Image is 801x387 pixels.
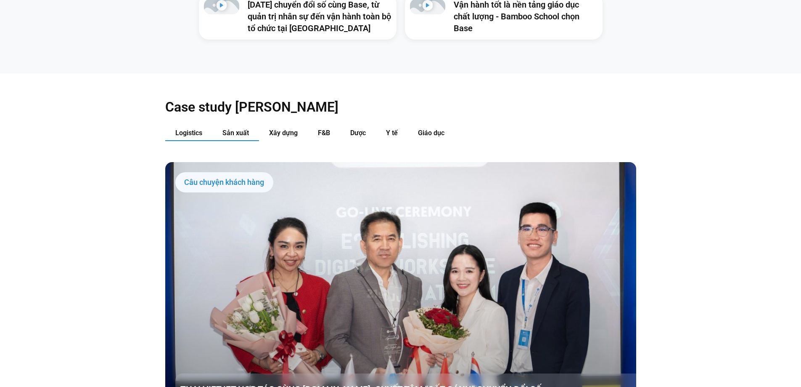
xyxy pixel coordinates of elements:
span: Xây dựng [269,129,298,137]
div: Câu chuyện khách hàng [175,172,273,192]
span: Logistics [175,129,202,137]
span: F&B [318,129,330,137]
span: Sản xuất [222,129,249,137]
h2: Case study [PERSON_NAME] [165,99,636,115]
span: Giáo dục [418,129,444,137]
span: Y tế [386,129,398,137]
span: Dược [350,129,366,137]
